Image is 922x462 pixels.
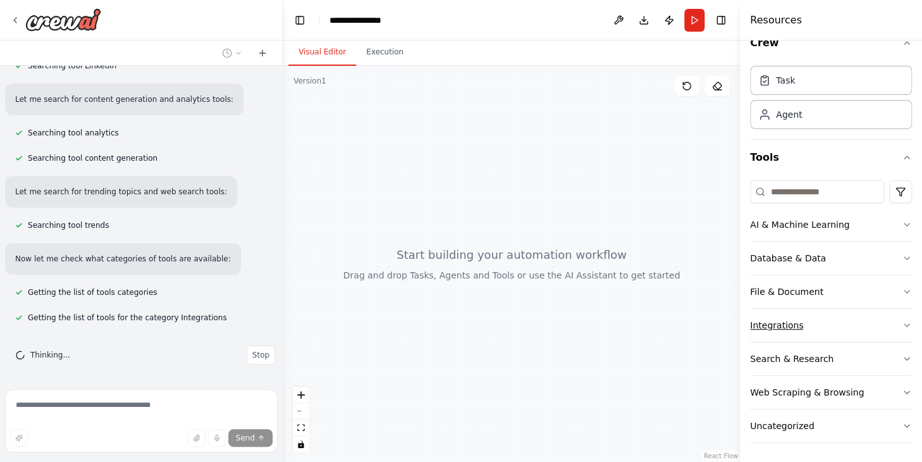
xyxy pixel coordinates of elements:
button: Stop [247,346,275,365]
button: AI & Machine Learning [750,208,912,241]
div: Integrations [750,319,803,332]
a: React Flow attribution [704,453,738,459]
button: zoom in [293,387,309,403]
div: Web Scraping & Browsing [750,386,864,399]
div: Crew [750,61,912,139]
p: Let me search for trending topics and web search tools: [15,186,227,197]
span: Stop [252,350,269,360]
div: File & Document [750,285,823,298]
button: Hide right sidebar [712,11,730,29]
button: Switch to previous chat [217,46,247,61]
span: Searching tool content generation [28,153,157,163]
span: Searching tool LinkedIn [28,61,116,71]
button: Tools [750,140,912,175]
div: Version 1 [293,76,326,86]
p: Let me search for content generation and analytics tools: [15,94,233,105]
button: Click to speak your automation idea [208,429,226,447]
button: File & Document [750,275,912,308]
button: fit view [293,420,309,436]
button: Execution [356,39,414,66]
button: Visual Editor [288,39,356,66]
button: Start a new chat [252,46,273,61]
button: Send [228,429,273,447]
button: Uncategorized [750,409,912,442]
span: Searching tool trends [28,220,109,230]
div: AI & Machine Learning [750,218,849,231]
div: Agent [776,108,802,121]
div: Task [776,74,795,87]
div: Search & Research [750,353,833,365]
div: Database & Data [750,252,826,265]
span: Thinking... [30,350,70,360]
button: Integrations [750,309,912,342]
div: React Flow controls [293,387,309,453]
button: Database & Data [750,242,912,275]
span: Getting the list of tools categories [28,287,157,297]
div: Uncategorized [750,420,814,432]
div: Tools [750,175,912,453]
button: Web Scraping & Browsing [750,376,912,409]
button: Upload files [188,429,206,447]
h4: Resources [750,13,802,28]
span: Searching tool analytics [28,128,119,138]
button: zoom out [293,403,309,420]
p: Now let me check what categories of tools are available: [15,253,231,265]
nav: breadcrumb [329,14,393,27]
span: Getting the list of tools for the category Integrations [28,313,227,323]
button: toggle interactivity [293,436,309,453]
button: Hide left sidebar [291,11,309,29]
span: Send [236,433,255,443]
button: Search & Research [750,342,912,375]
button: Crew [750,25,912,61]
button: Improve this prompt [10,429,28,447]
img: Logo [25,8,101,31]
